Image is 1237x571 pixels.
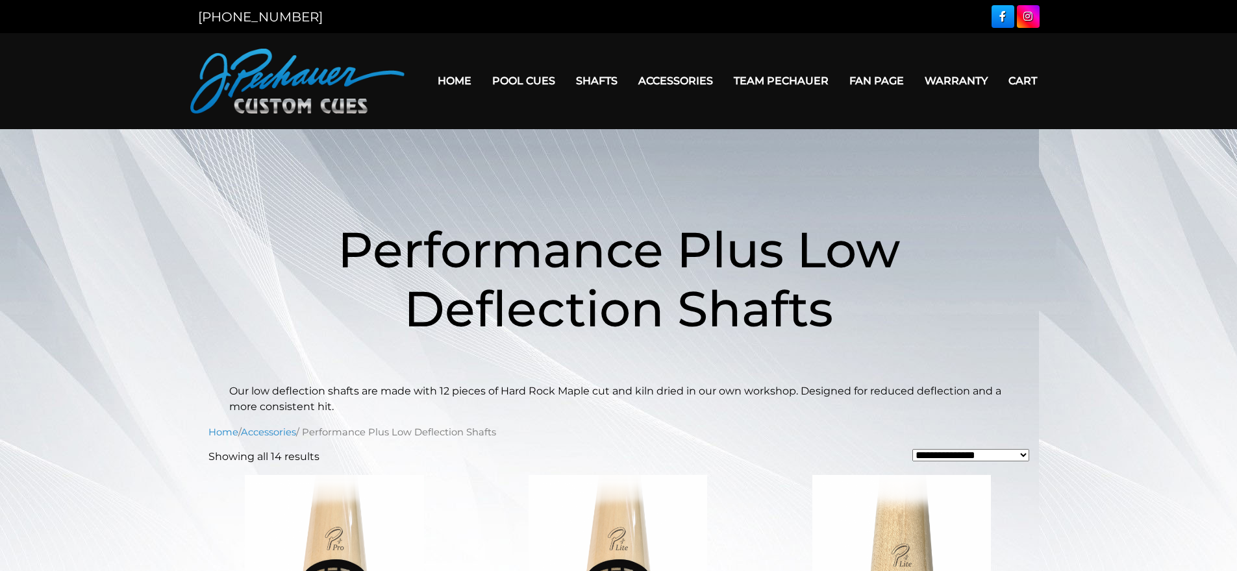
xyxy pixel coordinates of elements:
[914,64,998,97] a: Warranty
[208,426,238,438] a: Home
[208,425,1029,439] nav: Breadcrumb
[229,383,1008,415] p: Our low deflection shafts are made with 12 pieces of Hard Rock Maple cut and kiln dried in our ow...
[998,64,1047,97] a: Cart
[190,49,405,114] img: Pechauer Custom Cues
[482,64,566,97] a: Pool Cues
[723,64,839,97] a: Team Pechauer
[566,64,628,97] a: Shafts
[839,64,914,97] a: Fan Page
[338,219,900,339] span: Performance Plus Low Deflection Shafts
[912,449,1029,461] select: Shop order
[208,449,319,465] p: Showing all 14 results
[198,9,323,25] a: [PHONE_NUMBER]
[241,426,296,438] a: Accessories
[427,64,482,97] a: Home
[628,64,723,97] a: Accessories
